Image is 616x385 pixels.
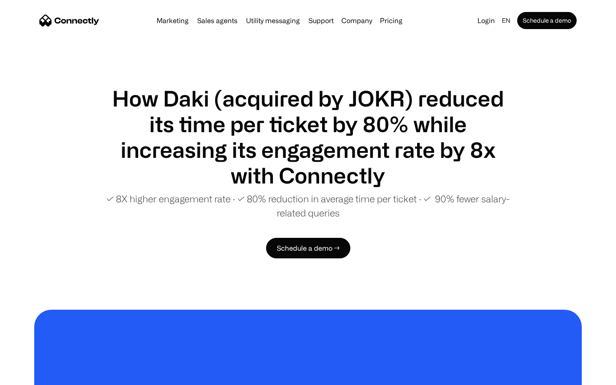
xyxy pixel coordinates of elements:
[243,17,303,24] a: Utility messaging
[9,369,51,382] aside: Language selected: English
[339,15,375,27] div: Company
[498,15,515,27] div: en
[376,17,406,24] a: Pricing
[39,14,99,27] a: home
[502,15,510,27] div: en
[266,238,350,258] a: Schedule a demo →
[103,86,513,188] h1: How Daki (acquired by JOKR) reduced its time per ticket by 80% while increasing its engagement ra...
[103,192,513,220] p: ✓ 8X higher engagement rate ∙ ✓ 80% reduction in average time per ticket ∙ ✓ 90% fewer salary-rel...
[305,17,337,24] a: Support
[194,17,241,24] a: Sales agents
[517,12,577,29] a: Schedule a demo
[153,17,192,24] a: Marketing
[474,15,498,27] a: Login
[17,370,51,382] ul: Language list
[341,15,372,27] div: Company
